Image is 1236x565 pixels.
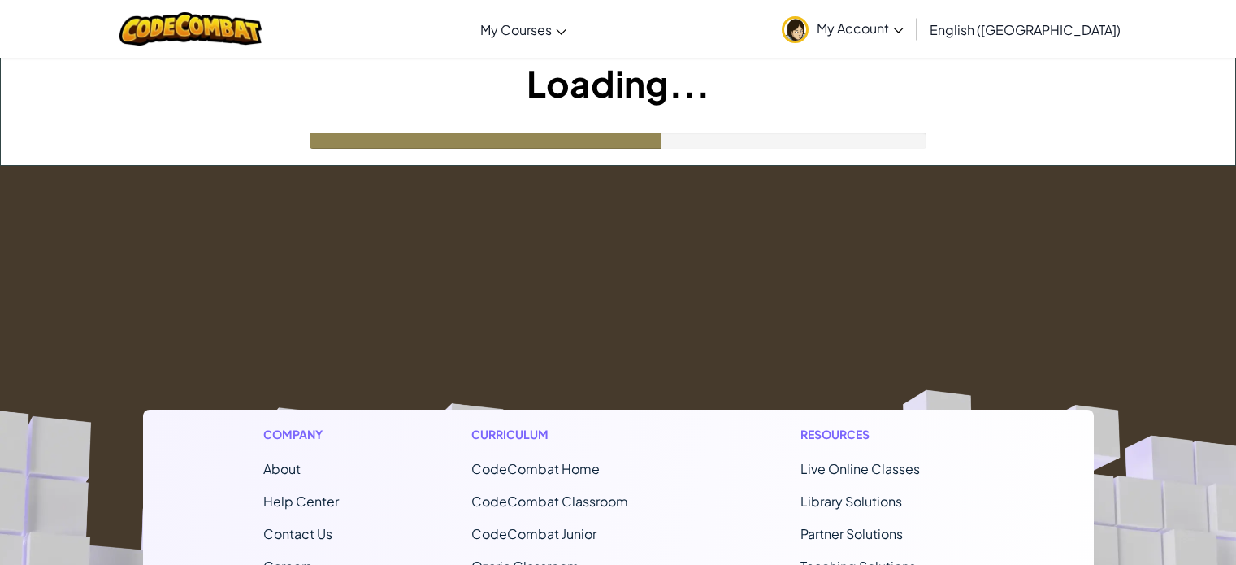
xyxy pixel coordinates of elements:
span: My Account [817,20,904,37]
a: My Account [774,3,912,54]
h1: Company [263,426,339,443]
h1: Resources [800,426,974,443]
span: CodeCombat Home [471,460,600,477]
h1: Curriculum [471,426,668,443]
a: English ([GEOGRAPHIC_DATA]) [922,7,1129,51]
span: Contact Us [263,525,332,542]
a: My Courses [472,7,575,51]
a: Library Solutions [800,493,902,510]
img: avatar [782,16,809,43]
a: Partner Solutions [800,525,903,542]
img: CodeCombat logo [119,12,262,46]
span: English ([GEOGRAPHIC_DATA]) [930,21,1121,38]
a: Live Online Classes [800,460,920,477]
a: Help Center [263,493,339,510]
span: My Courses [480,21,552,38]
h1: Loading... [1,58,1235,108]
a: CodeCombat Classroom [471,493,628,510]
a: About [263,460,301,477]
a: CodeCombat Junior [471,525,596,542]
